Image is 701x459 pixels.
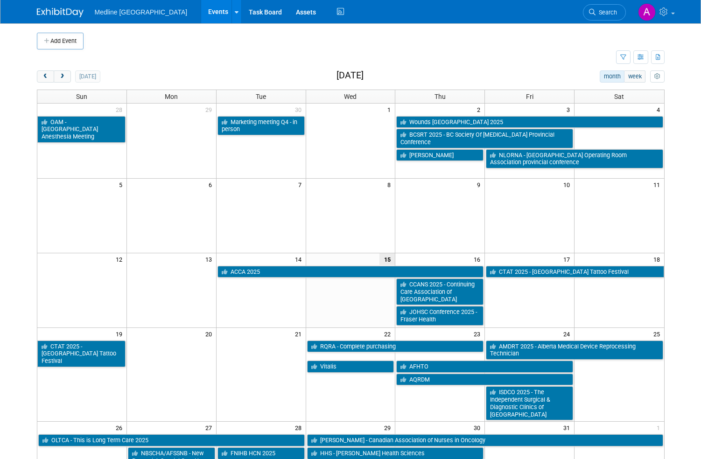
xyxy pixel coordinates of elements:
span: Medline [GEOGRAPHIC_DATA] [95,8,188,16]
span: 22 [383,328,395,340]
a: JOHSC Conference 2025 - Fraser Health [396,306,484,325]
span: 17 [562,253,574,265]
a: CCANS 2025 - Continuing Care Association of [GEOGRAPHIC_DATA] [396,278,484,305]
a: ISDCO 2025 - The Independent Surgical & Diagnostic Clinics of [GEOGRAPHIC_DATA] [486,386,573,420]
span: 13 [204,253,216,265]
span: 29 [204,104,216,115]
button: week [624,70,645,83]
span: 12 [115,253,126,265]
img: ExhibitDay [37,8,84,17]
span: 18 [652,253,664,265]
button: prev [37,70,54,83]
span: Search [596,9,617,16]
span: 14 [294,253,306,265]
a: Marketing meeting Q4 - in person [217,116,305,135]
a: [PERSON_NAME] - Canadian Association of Nurses in Oncology [307,434,663,446]
button: Add Event [37,33,84,49]
a: AMDRT 2025 - Alberta Medical Device Reprocessing Technician [486,341,663,360]
a: [PERSON_NAME] [396,149,484,161]
span: 15 [379,253,395,265]
span: 30 [473,422,484,433]
span: 4 [656,104,664,115]
a: CTAT 2025 - [GEOGRAPHIC_DATA] Tattoo Festival [486,266,664,278]
span: Wed [344,93,357,100]
button: [DATE] [75,70,100,83]
span: Tue [256,93,266,100]
span: 6 [208,179,216,190]
span: 27 [204,422,216,433]
span: 25 [652,328,664,340]
span: Sat [614,93,624,100]
h2: [DATE] [336,70,364,81]
span: 1 [656,422,664,433]
span: 30 [294,104,306,115]
span: 29 [383,422,395,433]
a: OAM - [GEOGRAPHIC_DATA] Anesthesia Meeting [37,116,126,143]
button: month [600,70,624,83]
a: OLTCA - This is Long Term Care 2025 [38,434,305,446]
span: 9 [476,179,484,190]
span: 16 [473,253,484,265]
a: CTAT 2025 - [GEOGRAPHIC_DATA] Tattoo Festival [37,341,126,367]
a: Search [583,4,626,21]
span: 28 [294,422,306,433]
span: 8 [386,179,395,190]
span: 11 [652,179,664,190]
a: Vitalis [307,361,394,373]
span: 21 [294,328,306,340]
a: AFHTO [396,361,573,373]
button: myCustomButton [650,70,664,83]
a: ACCA 2025 [217,266,484,278]
span: 26 [115,422,126,433]
a: AQRDM [396,374,573,386]
span: 3 [566,104,574,115]
a: BCSRT 2025 - BC Society Of [MEDICAL_DATA] Provincial Conference [396,129,573,148]
img: Angela Douglas [638,3,656,21]
span: Mon [165,93,178,100]
a: RQRA - Complete purchasing [307,341,484,353]
span: Fri [526,93,533,100]
i: Personalize Calendar [654,74,660,80]
span: 1 [386,104,395,115]
span: 23 [473,328,484,340]
span: 20 [204,328,216,340]
span: 7 [297,179,306,190]
span: 24 [562,328,574,340]
span: 5 [118,179,126,190]
span: Sun [76,93,87,100]
span: 19 [115,328,126,340]
button: next [54,70,71,83]
a: NLORNA - [GEOGRAPHIC_DATA] Operating Room Association provincial conference [486,149,663,168]
span: 2 [476,104,484,115]
a: Wounds [GEOGRAPHIC_DATA] 2025 [396,116,663,128]
span: 10 [562,179,574,190]
span: Thu [435,93,446,100]
span: 28 [115,104,126,115]
span: 31 [562,422,574,433]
